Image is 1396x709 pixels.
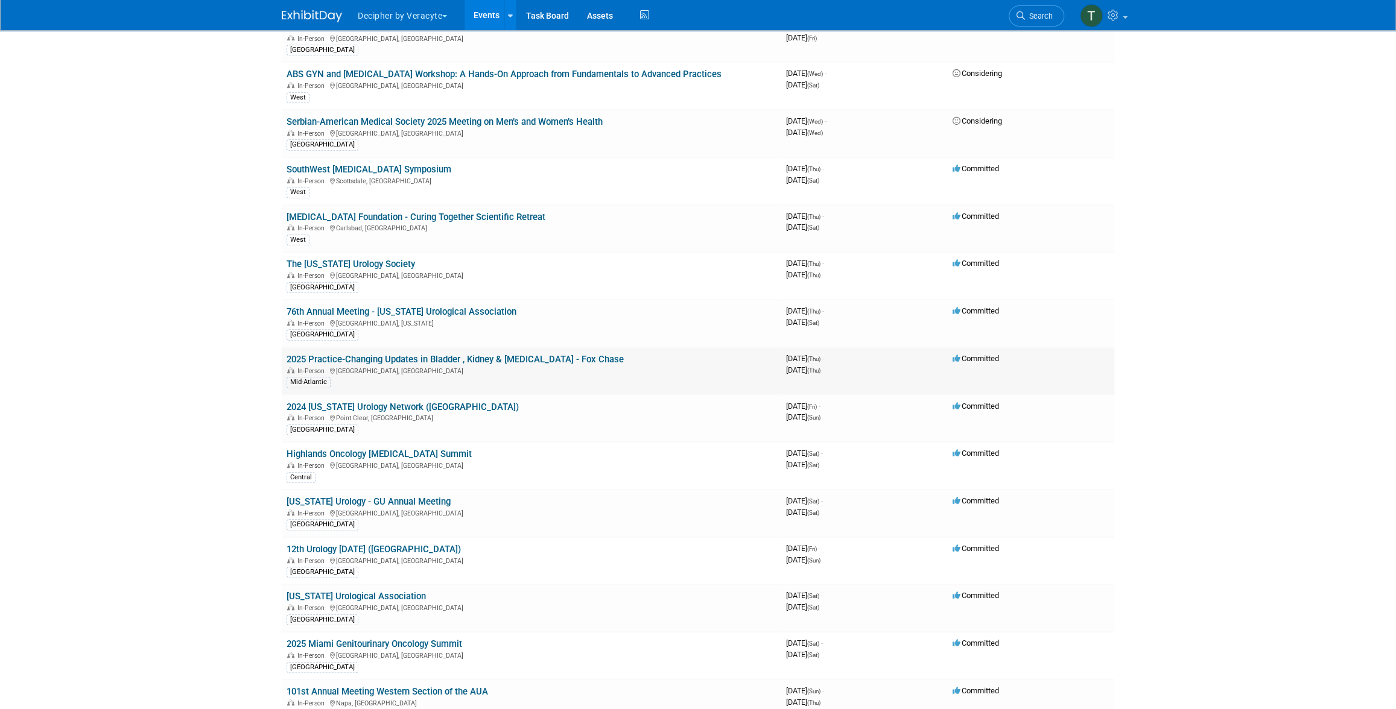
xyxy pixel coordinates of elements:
span: - [819,402,820,411]
img: In-Person Event [287,604,294,610]
span: (Thu) [807,367,820,374]
span: (Fri) [807,546,817,552]
span: (Wed) [807,71,823,77]
span: Search [1025,11,1053,20]
span: (Thu) [807,272,820,279]
span: (Wed) [807,118,823,125]
a: Search [1009,5,1064,27]
span: - [822,354,824,363]
span: [DATE] [786,306,824,315]
a: Serbian-American Medical Society 2025 Meeting on Men’s and Women’s Health [287,116,603,127]
div: [GEOGRAPHIC_DATA], [GEOGRAPHIC_DATA] [287,460,776,470]
span: (Thu) [807,213,820,220]
span: - [819,544,820,553]
span: In-Person [297,509,328,517]
span: (Thu) [807,166,820,172]
span: - [825,116,826,125]
div: [GEOGRAPHIC_DATA] [287,45,358,55]
span: (Sat) [807,652,819,658]
span: In-Person [297,652,328,660]
a: 76th Annual Meeting - [US_STATE] Urological Association [287,306,516,317]
span: - [825,69,826,78]
span: Committed [953,496,999,505]
a: 2025 Practice-Changing Updates in Bladder , Kidney & [MEDICAL_DATA] - Fox Chase [287,354,624,365]
div: [GEOGRAPHIC_DATA] [287,614,358,625]
span: Committed [953,306,999,315]
span: - [822,306,824,315]
span: [DATE] [786,365,820,374]
a: [US_STATE] Urological Association [287,591,426,602]
span: Committed [953,544,999,553]
span: - [821,638,823,648]
a: 2024 [US_STATE] Urology Network ([GEOGRAPHIC_DATA]) [287,402,519,412]
img: In-Person Event [287,414,294,420]
div: Central [287,472,316,483]
span: (Thu) [807,260,820,267]
span: Considering [953,69,1002,78]
span: [DATE] [786,128,823,137]
span: In-Person [297,130,328,137]
span: [DATE] [786,354,824,363]
span: Committed [953,591,999,600]
a: 2025 Miami Genitourinary Oncology Summit [287,638,462,649]
div: [GEOGRAPHIC_DATA] [287,424,358,435]
img: In-Person Event [287,130,294,136]
img: In-Person Event [287,272,294,278]
span: Committed [953,686,999,695]
span: Committed [953,212,999,221]
img: In-Person Event [287,462,294,468]
span: (Thu) [807,308,820,315]
span: [DATE] [786,164,824,173]
span: (Sat) [807,177,819,184]
div: [GEOGRAPHIC_DATA], [GEOGRAPHIC_DATA] [287,128,776,137]
span: In-Person [297,557,328,565]
span: (Sat) [807,593,819,599]
span: In-Person [297,177,328,185]
span: [DATE] [786,175,819,184]
span: Committed [953,259,999,268]
div: [GEOGRAPHIC_DATA], [GEOGRAPHIC_DATA] [287,555,776,565]
img: In-Person Event [287,509,294,515]
span: [DATE] [786,33,817,42]
span: In-Person [297,699,328,707]
span: In-Person [297,224,328,232]
span: (Fri) [807,403,817,410]
a: SouthWest [MEDICAL_DATA] Symposium [287,164,451,175]
span: (Sat) [807,224,819,231]
img: In-Person Event [287,82,294,88]
span: [DATE] [786,222,819,232]
span: In-Person [297,414,328,422]
span: (Sun) [807,557,820,564]
div: Scottsdale, [GEOGRAPHIC_DATA] [287,175,776,185]
div: Point Clear, [GEOGRAPHIC_DATA] [287,412,776,422]
span: [DATE] [786,508,819,517]
span: Considering [953,116,1002,125]
span: [DATE] [786,318,819,327]
span: [DATE] [786,591,823,600]
span: (Sat) [807,462,819,468]
span: - [822,259,824,268]
span: (Sat) [807,640,819,647]
span: Committed [953,402,999,411]
span: (Thu) [807,356,820,362]
div: [GEOGRAPHIC_DATA] [287,519,358,530]
img: In-Person Event [287,367,294,373]
div: Mid-Atlantic [287,377,331,388]
div: [GEOGRAPHIC_DATA] [287,329,358,340]
span: [DATE] [786,80,819,89]
span: (Thu) [807,699,820,706]
span: In-Person [297,82,328,90]
div: [GEOGRAPHIC_DATA] [287,139,358,150]
div: [GEOGRAPHIC_DATA], [GEOGRAPHIC_DATA] [287,602,776,612]
span: In-Person [297,35,328,43]
span: In-Person [297,272,328,280]
span: - [821,496,823,505]
div: [GEOGRAPHIC_DATA], [US_STATE] [287,318,776,327]
span: Committed [953,449,999,458]
div: [GEOGRAPHIC_DATA] [287,282,358,293]
img: In-Person Event [287,35,294,41]
span: (Sat) [807,320,819,326]
span: [DATE] [786,686,824,695]
span: Committed [953,164,999,173]
a: 12th Urology [DATE] ([GEOGRAPHIC_DATA]) [287,544,461,555]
